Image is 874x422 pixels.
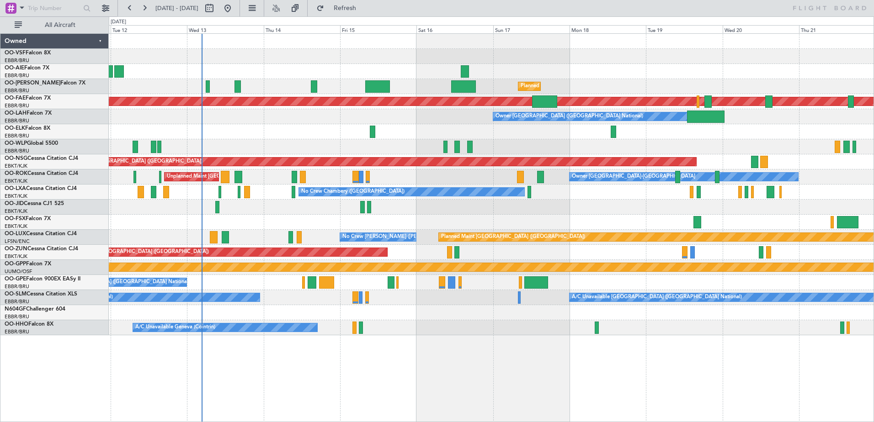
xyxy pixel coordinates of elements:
[496,110,643,123] div: Owner [GEOGRAPHIC_DATA] ([GEOGRAPHIC_DATA] National)
[416,25,493,33] div: Sat 16
[5,163,27,169] a: EBKT/KJK
[28,1,80,15] input: Trip Number
[59,155,203,169] div: Planned Maint [GEOGRAPHIC_DATA] ([GEOGRAPHIC_DATA])
[5,238,30,245] a: LFSN/ENC
[5,126,50,131] a: OO-ELKFalcon 8X
[5,216,26,222] span: OO-FSX
[155,4,198,12] span: [DATE] - [DATE]
[5,253,27,260] a: EBKT/KJK
[570,25,646,33] div: Mon 18
[5,50,26,56] span: OO-VSF
[5,111,52,116] a: OO-LAHFalcon 7X
[5,276,80,282] a: OO-GPEFalcon 900EX EASy II
[5,268,32,275] a: UUMO/OSF
[5,178,27,185] a: EBKT/KJK
[5,126,25,131] span: OO-ELK
[312,1,367,16] button: Refresh
[5,231,26,237] span: OO-LUX
[5,201,24,206] span: OO-JID
[5,186,77,191] a: OO-LXACessna Citation CJ4
[5,208,27,215] a: EBKT/KJK
[167,170,314,184] div: Unplanned Maint [GEOGRAPHIC_DATA]-[GEOGRAPHIC_DATA]
[5,132,29,139] a: EBBR/BRU
[5,201,64,206] a: OO-JIDCessna CJ1 525
[5,261,26,267] span: OO-GPP
[5,216,51,222] a: OO-FSXFalcon 7X
[493,25,570,33] div: Sun 17
[5,141,27,146] span: OO-WLP
[326,5,364,11] span: Refresh
[5,50,51,56] a: OO-VSFFalcon 8X
[340,25,416,33] div: Fri 15
[37,275,190,289] div: No Crew [GEOGRAPHIC_DATA] ([GEOGRAPHIC_DATA] National)
[5,283,29,290] a: EBBR/BRU
[301,185,405,199] div: No Crew Chambery ([GEOGRAPHIC_DATA])
[10,18,99,32] button: All Aircraft
[723,25,799,33] div: Wed 20
[5,65,24,71] span: OO-AIE
[5,57,29,64] a: EBBR/BRU
[59,245,209,259] div: Unplanned Maint [GEOGRAPHIC_DATA] ([GEOGRAPHIC_DATA])
[5,261,51,267] a: OO-GPPFalcon 7X
[5,328,29,335] a: EBBR/BRU
[646,25,722,33] div: Tue 19
[135,321,215,334] div: A/C Unavailable Geneva (Cointrin)
[5,306,65,312] a: N604GFChallenger 604
[5,117,29,124] a: EBBR/BRU
[5,231,77,237] a: OO-LUXCessna Citation CJ4
[5,223,27,230] a: EBKT/KJK
[5,313,29,320] a: EBBR/BRU
[5,322,53,327] a: OO-HHOFalcon 8X
[5,141,58,146] a: OO-WLPGlobal 5500
[5,306,26,312] span: N604GF
[5,171,78,176] a: OO-ROKCessna Citation CJ4
[572,170,695,184] div: Owner [GEOGRAPHIC_DATA]-[GEOGRAPHIC_DATA]
[264,25,340,33] div: Thu 14
[111,18,126,26] div: [DATE]
[5,246,27,252] span: OO-ZUN
[5,102,29,109] a: EBBR/BRU
[5,186,26,191] span: OO-LXA
[572,290,742,304] div: A/C Unavailable [GEOGRAPHIC_DATA] ([GEOGRAPHIC_DATA] National)
[5,65,49,71] a: OO-AIEFalcon 7X
[111,25,187,33] div: Tue 12
[5,276,26,282] span: OO-GPE
[5,80,60,86] span: OO-[PERSON_NAME]
[441,230,585,244] div: Planned Maint [GEOGRAPHIC_DATA] ([GEOGRAPHIC_DATA])
[5,322,28,327] span: OO-HHO
[5,80,85,86] a: OO-[PERSON_NAME]Falcon 7X
[5,291,77,297] a: OO-SLMCessna Citation XLS
[5,87,29,94] a: EBBR/BRU
[5,148,29,154] a: EBBR/BRU
[24,22,96,28] span: All Aircraft
[5,72,29,79] a: EBBR/BRU
[5,95,51,101] a: OO-FAEFalcon 7X
[5,291,27,297] span: OO-SLM
[521,79,686,93] div: Planned Maint [GEOGRAPHIC_DATA] ([GEOGRAPHIC_DATA] National)
[187,25,263,33] div: Wed 13
[5,156,78,161] a: OO-NSGCessna Citation CJ4
[5,156,27,161] span: OO-NSG
[342,230,452,244] div: No Crew [PERSON_NAME] ([PERSON_NAME])
[5,171,27,176] span: OO-ROK
[5,95,26,101] span: OO-FAE
[5,246,78,252] a: OO-ZUNCessna Citation CJ4
[5,193,27,200] a: EBKT/KJK
[5,111,27,116] span: OO-LAH
[5,298,29,305] a: EBBR/BRU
